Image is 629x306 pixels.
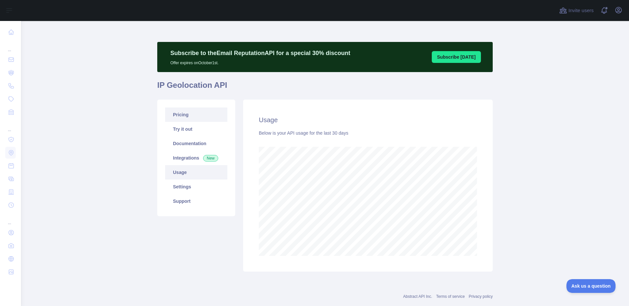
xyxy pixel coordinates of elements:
[403,294,432,299] a: Abstract API Inc.
[558,5,595,16] button: Invite users
[566,279,616,293] iframe: Toggle Customer Support
[170,58,350,66] p: Offer expires on October 1st.
[259,115,477,124] h2: Usage
[165,136,227,151] a: Documentation
[165,165,227,180] a: Usage
[170,48,350,58] p: Subscribe to the Email Reputation API for a special 30 % discount
[259,130,477,136] div: Below is your API usage for the last 30 days
[469,294,493,299] a: Privacy policy
[568,7,594,14] span: Invite users
[5,119,16,132] div: ...
[436,294,465,299] a: Terms of service
[5,212,16,225] div: ...
[203,155,218,162] span: New
[157,80,493,96] h1: IP Geolocation API
[432,51,481,63] button: Subscribe [DATE]
[165,151,227,165] a: Integrations New
[5,39,16,52] div: ...
[165,107,227,122] a: Pricing
[165,180,227,194] a: Settings
[165,122,227,136] a: Try it out
[165,194,227,208] a: Support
